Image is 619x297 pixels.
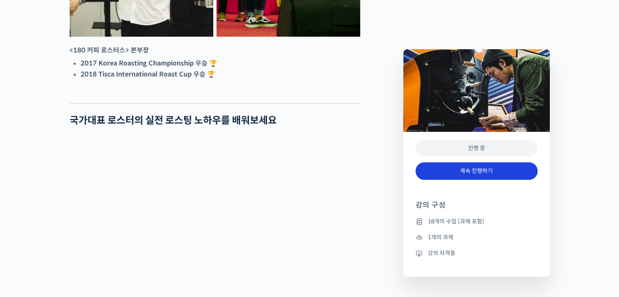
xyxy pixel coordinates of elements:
[54,229,105,250] a: 대화
[81,59,217,68] strong: 2017 Korea Roasting Championship 우승 🏆
[74,242,84,249] span: 대화
[70,46,149,55] strong: <180 커피 로스터스> 본부장
[81,70,215,79] strong: 2018 Tisca International Roast Cup 우승 🏆
[26,242,31,248] span: 홈
[416,232,538,242] li: 1개의 과제
[70,114,277,127] strong: 국가대표 로스터의 실전 로스팅 노하우를 배워보세요
[2,229,54,250] a: 홈
[416,162,538,180] a: 계속 진행하기
[416,248,538,258] li: 강의 자격증
[416,216,538,226] li: 18개의 수업 (과제 포함)
[105,229,156,250] a: 설정
[126,242,136,248] span: 설정
[416,140,538,157] div: 진행 중
[416,200,538,216] h4: 강의 구성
